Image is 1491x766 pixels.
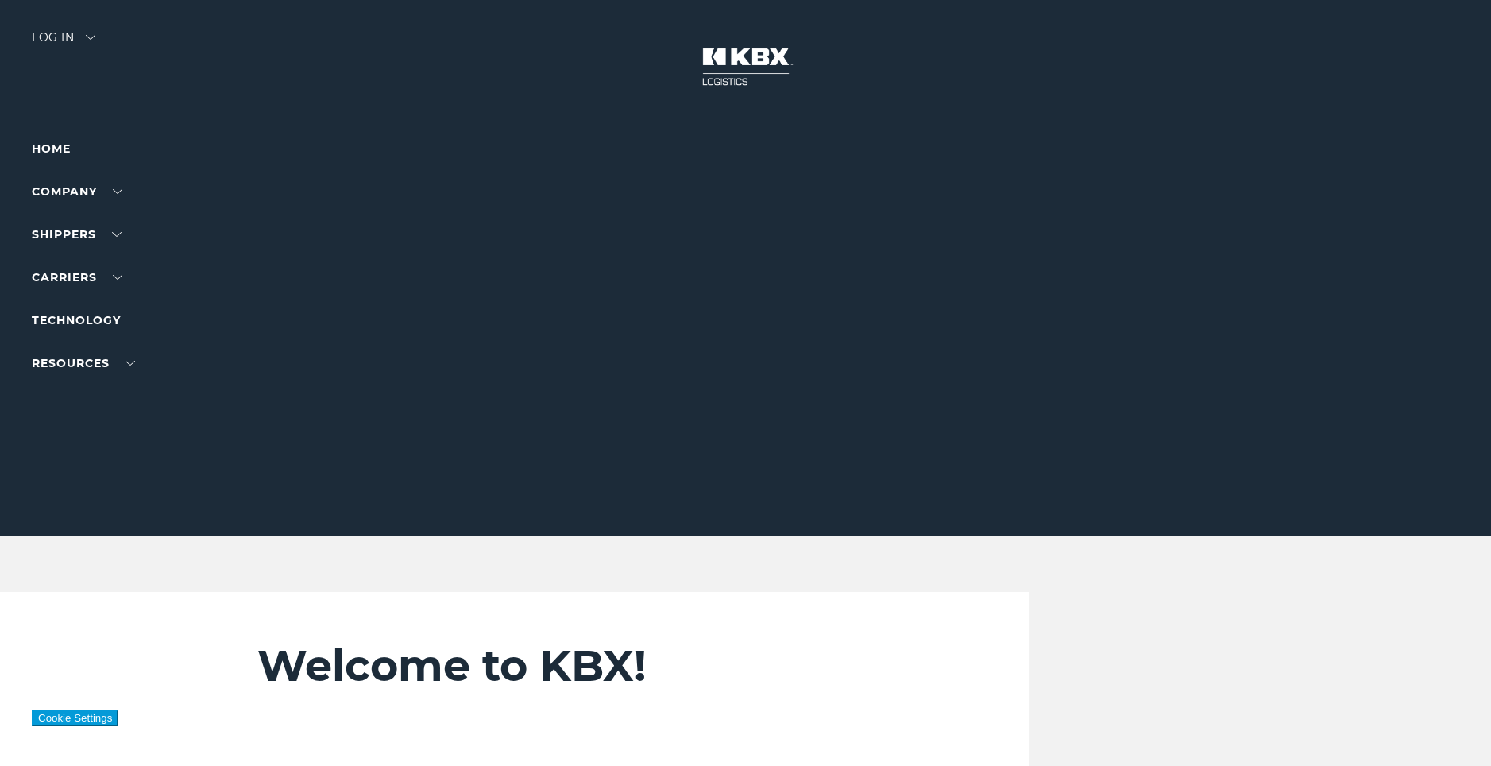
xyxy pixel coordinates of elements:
[32,710,118,726] button: Cookie Settings
[32,270,122,284] a: Carriers
[32,32,95,55] div: Log in
[32,227,122,242] a: SHIPPERS
[257,640,929,692] h2: Welcome to KBX!
[32,184,122,199] a: Company
[32,141,71,156] a: Home
[32,313,121,327] a: Technology
[686,32,805,102] img: kbx logo
[86,35,95,40] img: arrow
[32,356,135,370] a: RESOURCES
